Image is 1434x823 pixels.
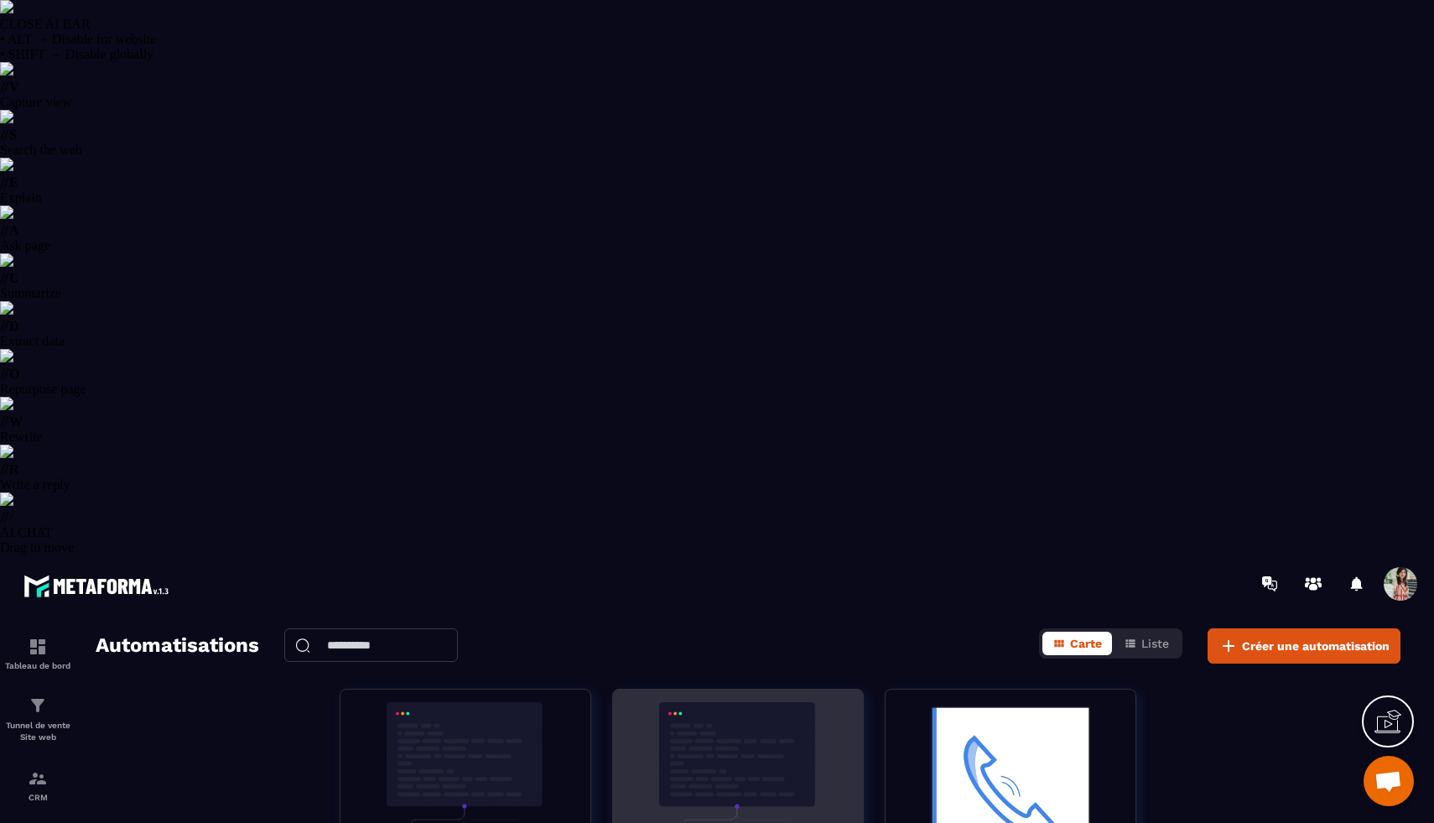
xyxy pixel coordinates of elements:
button: Liste [1114,632,1179,655]
span: Créer une automatisation [1242,638,1390,654]
p: Tunnel de vente Site web [4,720,71,743]
span: Carte [1070,637,1102,650]
img: formation [28,768,48,789]
p: CRM [4,793,71,802]
p: Tableau de bord [4,661,71,670]
span: Liste [1141,637,1169,650]
a: formationformationTunnel de vente Site web [4,683,71,756]
a: formationformationTableau de bord [4,624,71,683]
button: Carte [1042,632,1112,655]
img: formation [28,695,48,716]
button: Créer une automatisation [1208,628,1400,664]
div: Ouvrir le chat [1364,756,1414,806]
a: formationformationCRM [4,756,71,815]
h2: Automatisations [96,628,259,664]
img: logo [23,570,174,602]
img: formation [28,637,48,657]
